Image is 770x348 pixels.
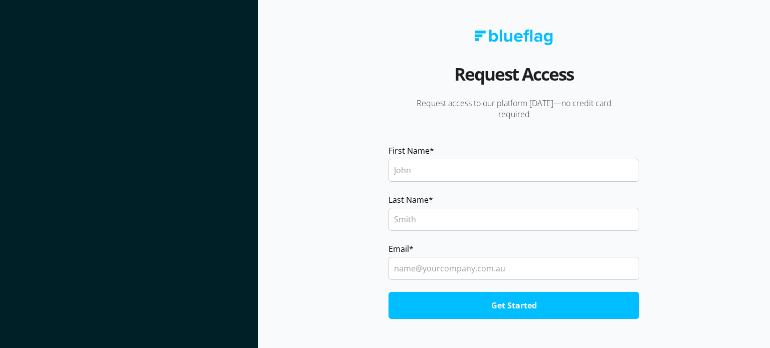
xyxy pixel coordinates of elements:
[386,98,642,120] p: Request access to our platform [DATE]—no credit card required
[389,159,639,182] input: John
[389,208,639,231] input: Smith
[389,257,639,280] input: name@yourcompany.com.au
[475,30,553,45] img: Blue Flag logo
[389,145,430,157] span: First Name
[389,243,409,255] span: Email
[389,292,639,319] input: Get Started
[454,60,573,98] h2: Request Access
[389,194,429,206] span: Last Name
